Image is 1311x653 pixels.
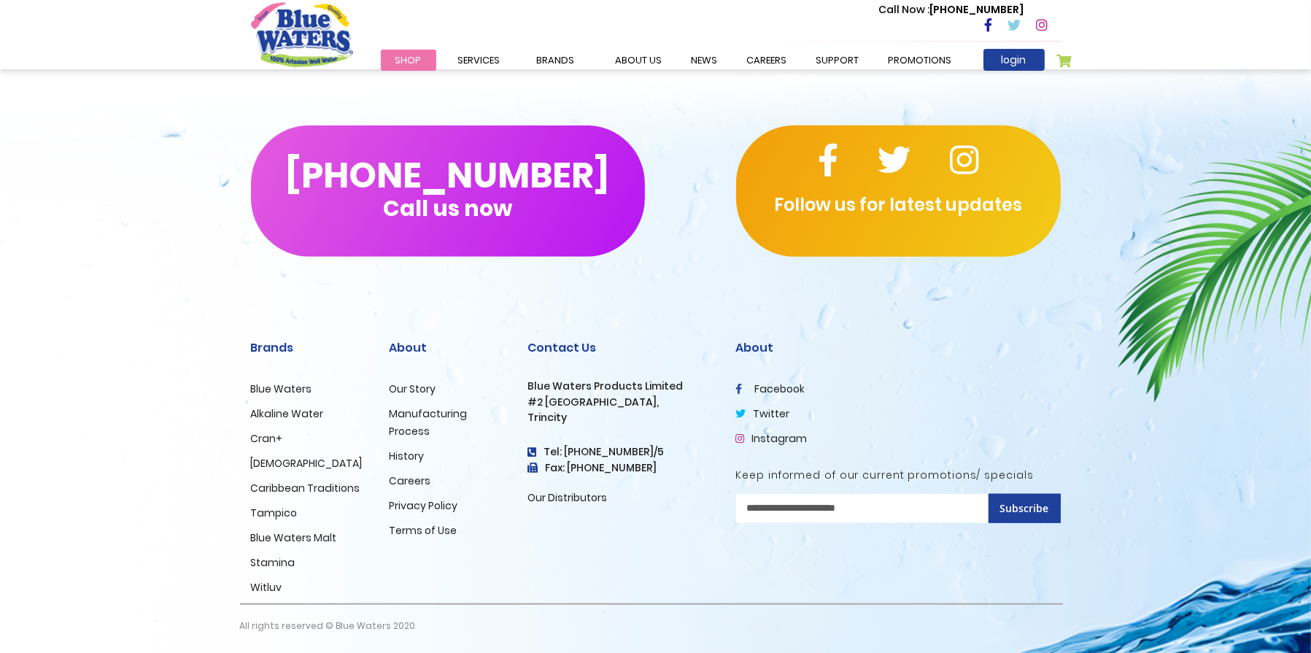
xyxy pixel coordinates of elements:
span: Subscribe [1000,501,1049,515]
h3: Fax: [PHONE_NUMBER] [528,462,714,474]
h3: #2 [GEOGRAPHIC_DATA], [528,396,714,409]
h2: About [390,341,506,355]
a: support [802,50,874,71]
a: twitter [736,406,790,421]
a: [DEMOGRAPHIC_DATA] [251,456,363,471]
a: facebook [736,382,805,396]
a: Our Distributors [528,490,608,505]
a: Alkaline Water [251,406,324,421]
h4: Tel: [PHONE_NUMBER]/5 [528,446,714,458]
a: Cran+ [251,431,283,446]
a: Stamina [251,555,295,570]
a: Witluv [251,580,282,595]
h2: Contact Us [528,341,714,355]
span: Brands [537,53,575,67]
a: Blue Waters [251,382,312,396]
span: Call Now : [879,2,930,17]
a: login [983,49,1045,71]
a: about us [601,50,677,71]
a: Tampico [251,506,298,520]
a: store logo [251,2,353,66]
span: Call us now [383,204,512,212]
h2: About [736,341,1061,355]
a: History [390,449,425,463]
h3: Blue Waters Products Limited [528,380,714,393]
button: [PHONE_NUMBER]Call us now [251,125,645,257]
a: Manufacturing Process [390,406,468,438]
span: Shop [395,53,422,67]
a: Terms of Use [390,523,457,538]
a: Our Story [390,382,436,396]
button: Subscribe [989,494,1061,523]
p: [PHONE_NUMBER] [879,2,1024,18]
h5: Keep informed of our current promotions/ specials [736,469,1061,482]
a: News [677,50,732,71]
a: Careers [390,474,431,488]
a: Privacy Policy [390,498,458,513]
span: Services [458,53,500,67]
a: Blue Waters Malt [251,530,337,545]
p: All rights reserved © Blue Waters 2020 [240,605,416,647]
a: careers [732,50,802,71]
a: Promotions [874,50,967,71]
a: Instagram [736,431,808,446]
p: Follow us for latest updates [736,192,1061,218]
h2: Brands [251,341,368,355]
h3: Trincity [528,411,714,424]
a: Caribbean Traditions [251,481,360,495]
